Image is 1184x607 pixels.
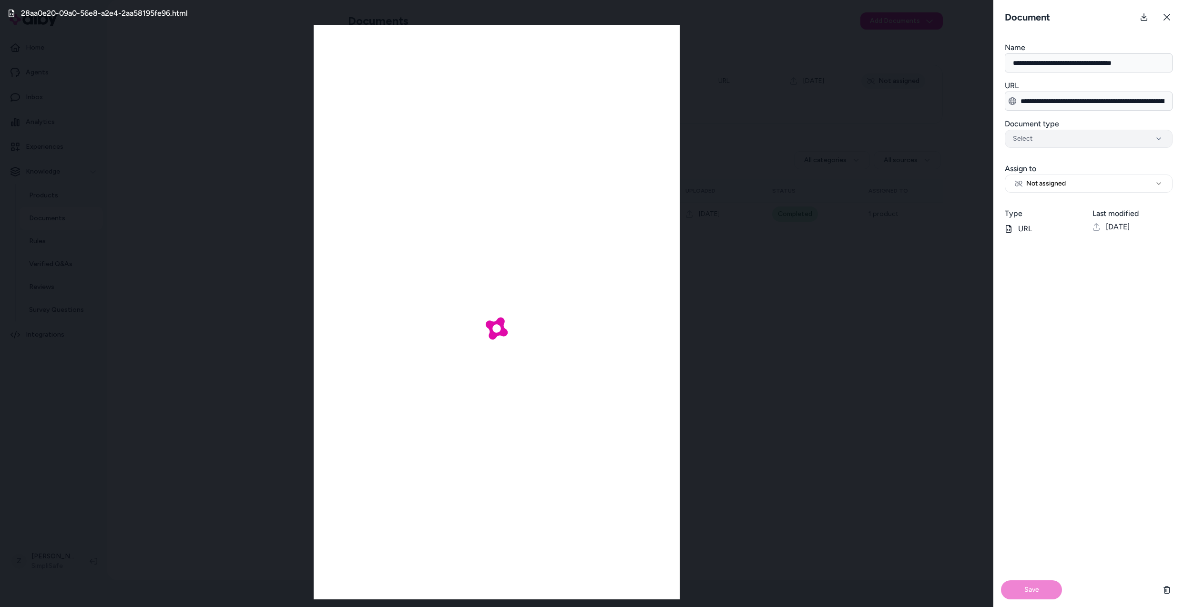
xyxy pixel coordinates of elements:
span: Not assigned [1015,179,1066,188]
h3: Document type [1005,118,1173,130]
h3: 28aa0e20-09a0-56e8-a2e4-2aa58195fe96.html [21,8,188,19]
label: Assign to [1005,164,1036,173]
p: URL [1005,223,1085,235]
button: Select [1005,130,1173,148]
span: [DATE] [1106,221,1130,233]
h3: Type [1005,208,1085,219]
h3: URL [1005,80,1173,92]
h3: Document [1001,10,1054,24]
h3: Name [1005,42,1173,53]
h3: Last modified [1092,208,1173,219]
span: Select [1013,134,1032,144]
